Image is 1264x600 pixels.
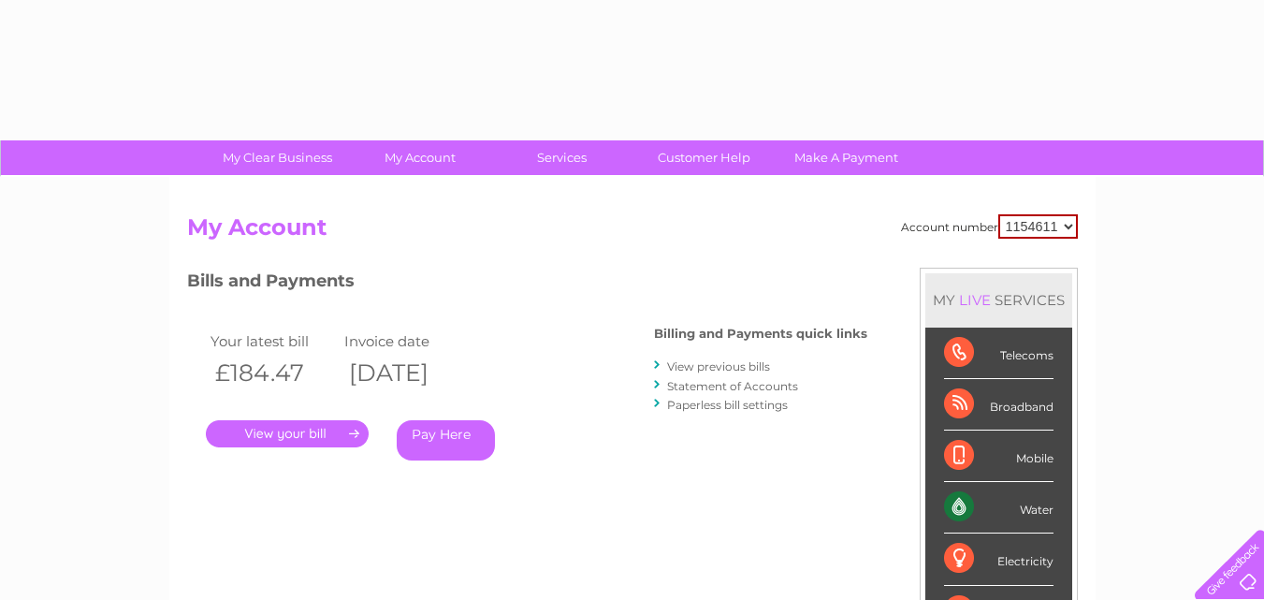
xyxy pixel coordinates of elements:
[769,140,923,175] a: Make A Payment
[667,398,788,412] a: Paperless bill settings
[342,140,497,175] a: My Account
[627,140,781,175] a: Customer Help
[944,328,1053,379] div: Telecoms
[187,268,867,300] h3: Bills and Payments
[340,329,474,354] td: Invoice date
[206,420,369,447] a: .
[925,273,1072,327] div: MY SERVICES
[200,140,355,175] a: My Clear Business
[654,327,867,341] h4: Billing and Payments quick links
[944,482,1053,534] div: Water
[206,354,341,392] th: £184.47
[397,420,495,461] a: Pay Here
[944,534,1053,585] div: Electricity
[955,291,995,309] div: LIVE
[944,431,1053,482] div: Mobile
[187,214,1078,250] h2: My Account
[485,140,639,175] a: Services
[901,214,1078,239] div: Account number
[667,379,798,393] a: Statement of Accounts
[944,379,1053,431] div: Broadband
[206,329,341,354] td: Your latest bill
[667,359,770,373] a: View previous bills
[340,354,474,392] th: [DATE]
